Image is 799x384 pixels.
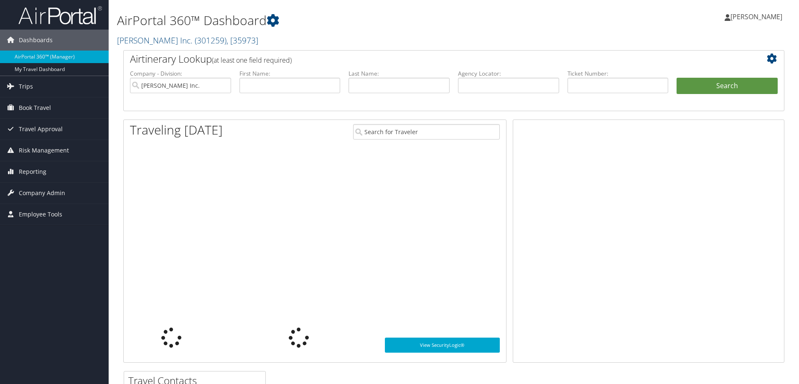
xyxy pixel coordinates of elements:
[19,119,63,140] span: Travel Approval
[677,78,778,94] button: Search
[19,76,33,97] span: Trips
[18,5,102,25] img: airportal-logo.png
[239,69,341,78] label: First Name:
[349,69,450,78] label: Last Name:
[567,69,669,78] label: Ticket Number:
[19,204,62,225] span: Employee Tools
[130,69,231,78] label: Company - Division:
[195,35,226,46] span: ( 301259 )
[130,121,223,139] h1: Traveling [DATE]
[117,12,566,29] h1: AirPortal 360™ Dashboard
[19,97,51,118] span: Book Travel
[117,35,258,46] a: [PERSON_NAME] Inc.
[130,52,723,66] h2: Airtinerary Lookup
[226,35,258,46] span: , [ 35973 ]
[458,69,559,78] label: Agency Locator:
[19,30,53,51] span: Dashboards
[725,4,791,29] a: [PERSON_NAME]
[19,140,69,161] span: Risk Management
[730,12,782,21] span: [PERSON_NAME]
[385,338,500,353] a: View SecurityLogic®
[353,124,500,140] input: Search for Traveler
[212,56,292,65] span: (at least one field required)
[19,183,65,203] span: Company Admin
[19,161,46,182] span: Reporting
